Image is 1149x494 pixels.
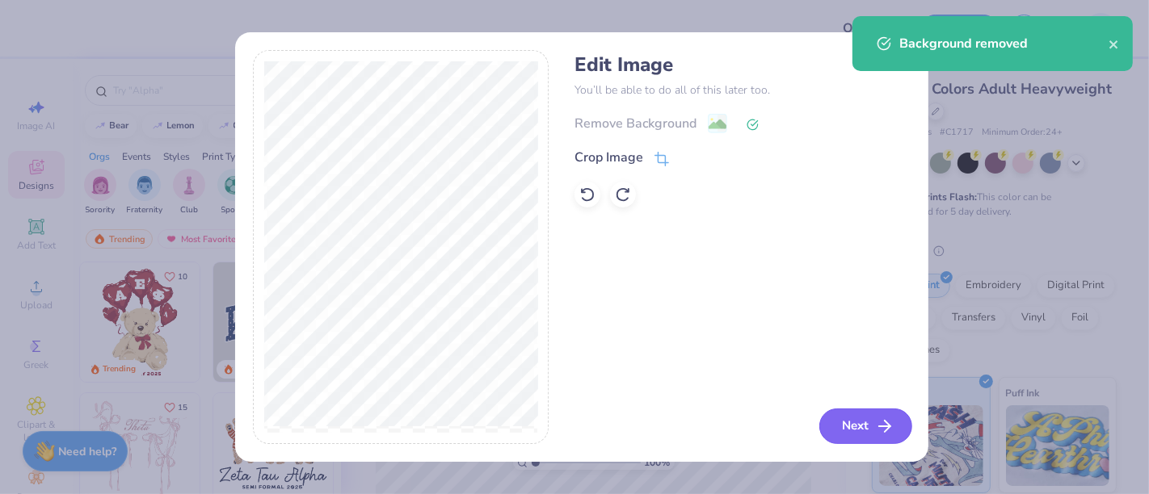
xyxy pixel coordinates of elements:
button: Next [819,408,912,444]
h4: Edit Image [574,53,910,77]
div: Crop Image [574,148,643,167]
button: close [1109,34,1120,53]
div: Background removed [899,34,1109,53]
p: You’ll be able to do all of this later too. [574,82,910,98]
